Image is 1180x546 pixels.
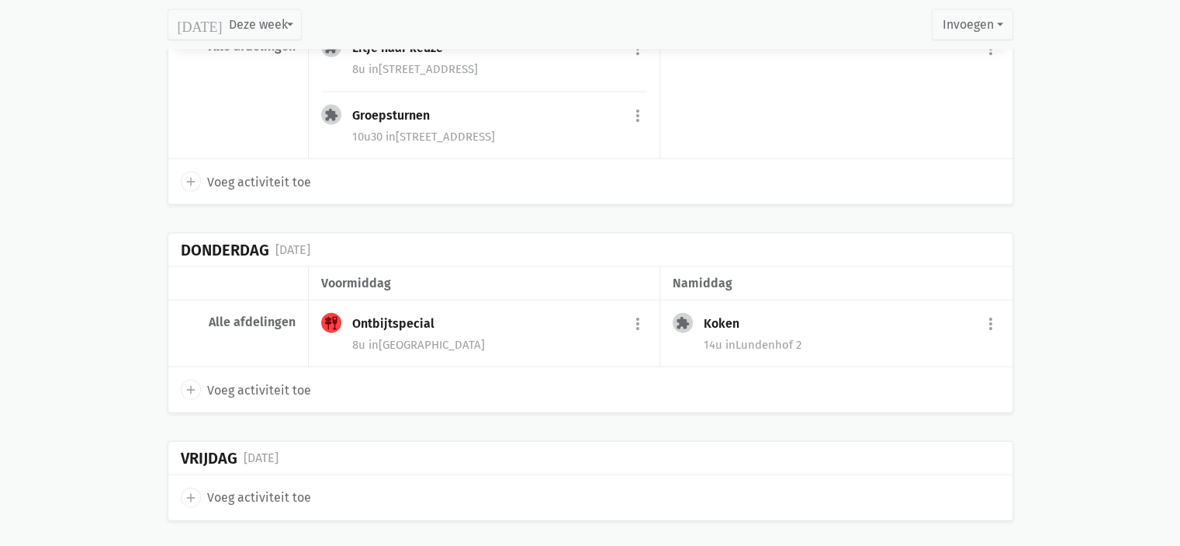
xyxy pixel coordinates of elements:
[184,491,198,505] i: add
[168,9,302,40] button: Deze week
[352,62,365,76] span: 8u
[352,108,442,123] div: Groepsturnen
[244,448,279,468] div: [DATE]
[352,130,382,144] span: 10u30
[181,242,269,259] div: Donderdag
[369,338,379,352] span: in
[352,338,365,352] span: 8u
[704,338,722,352] span: 14u
[178,18,223,32] i: [DATE]
[207,172,311,193] span: Voeg activiteit toe
[725,338,801,352] span: Lundenhof 2
[321,273,647,294] div: voormiddag
[386,130,396,144] span: in
[184,383,198,397] i: add
[725,338,735,352] span: in
[181,315,296,330] div: Alle afdelingen
[207,488,311,508] span: Voeg activiteit toe
[324,108,338,122] i: extension
[704,316,752,332] div: Koken
[184,175,198,189] i: add
[369,338,485,352] span: [GEOGRAPHIC_DATA]
[676,316,690,330] i: extension
[369,62,379,76] span: in
[275,240,310,260] div: [DATE]
[324,316,338,330] i: tapas
[207,381,311,401] span: Voeg activiteit toe
[932,9,1012,40] button: Invoegen
[181,488,311,508] a: add Voeg activiteit toe
[369,62,478,76] span: [STREET_ADDRESS]
[673,273,999,294] div: namiddag
[352,316,447,332] div: Ontbijtspecial
[181,450,237,468] div: Vrijdag
[386,130,495,144] span: [STREET_ADDRESS]
[181,380,311,400] a: add Voeg activiteit toe
[181,172,311,192] a: add Voeg activiteit toe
